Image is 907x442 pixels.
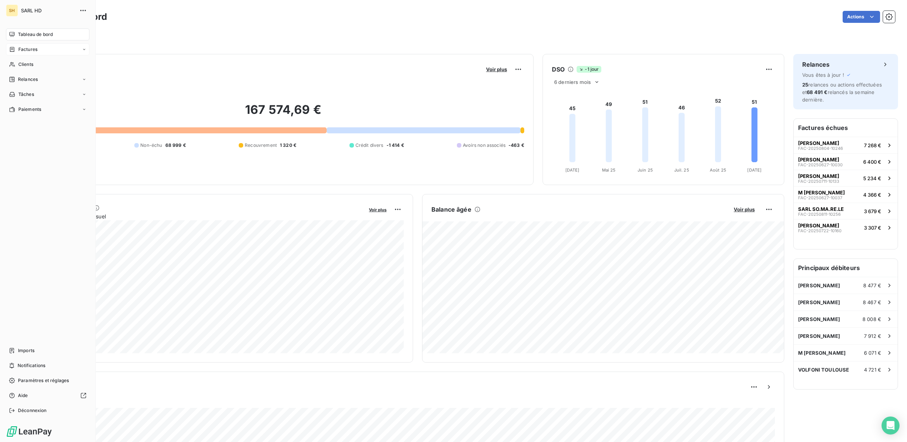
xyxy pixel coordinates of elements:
div: SH [6,4,18,16]
span: Relances [18,76,38,83]
button: [PERSON_NAME]FAC-20250627-100306 400 € [794,153,898,170]
span: 8 477 € [863,282,881,288]
span: -463 € [509,142,524,149]
h6: Balance âgée [431,205,471,214]
div: Open Intercom Messenger [882,417,900,435]
span: Voir plus [734,206,755,212]
span: Notifications [18,362,45,369]
span: 25 [802,82,808,88]
button: [PERSON_NAME]FAC-20250722-101603 307 € [794,219,898,236]
span: 7 268 € [864,142,881,148]
span: 6 400 € [863,159,881,165]
span: 8 467 € [863,299,881,305]
span: Chiffre d'affaires mensuel [42,212,364,220]
span: Paramètres et réglages [18,377,69,384]
span: 68 999 € [165,142,186,149]
span: [PERSON_NAME] [798,282,840,288]
h6: Factures échues [794,119,898,137]
span: FAC-20250811-10256 [798,212,841,217]
h6: Principaux débiteurs [794,259,898,277]
tspan: [DATE] [747,167,761,173]
span: Avoirs non associés [463,142,506,149]
img: Logo LeanPay [6,426,52,438]
tspan: Août 25 [710,167,726,173]
span: 6 071 € [864,350,881,356]
span: Non-échu [140,142,162,149]
span: 7 912 € [864,333,881,339]
button: SARL SO.MA.RE.LEFAC-20250811-102563 679 € [794,203,898,219]
span: M [PERSON_NAME] [798,190,845,196]
h2: 167 574,69 € [42,102,524,125]
span: SARL HD [21,7,75,13]
span: FAC-20250804-10246 [798,146,843,151]
span: 6 derniers mois [554,79,591,85]
tspan: [DATE] [565,167,580,173]
span: 3 307 € [864,225,881,231]
span: Voir plus [486,66,507,72]
span: VOLFONI TOULOUSE [798,367,849,373]
span: Imports [18,347,34,354]
tspan: Juil. 25 [674,167,689,173]
button: Actions [843,11,880,23]
span: 1 320 € [280,142,296,149]
span: 5 234 € [863,175,881,181]
button: Voir plus [367,206,389,213]
span: Paiements [18,106,41,113]
span: Clients [18,61,33,68]
span: FAC-20250627-10037 [798,196,842,200]
span: M [PERSON_NAME] [798,350,846,356]
span: SARL SO.MA.RE.LE [798,206,844,212]
span: [PERSON_NAME] [798,140,839,146]
span: 68 491 € [807,89,827,95]
span: [PERSON_NAME] [798,222,839,228]
h6: Relances [802,60,830,69]
span: 3 679 € [864,208,881,214]
span: 4 366 € [863,192,881,198]
button: Voir plus [484,66,509,73]
span: Tableau de bord [18,31,53,38]
button: [PERSON_NAME]FAC-20250804-102467 268 € [794,137,898,153]
span: 8 008 € [862,316,881,322]
span: Voir plus [369,207,387,212]
span: [PERSON_NAME] [798,316,840,322]
span: Factures [18,46,37,53]
button: M [PERSON_NAME]FAC-20250627-100374 366 € [794,186,898,203]
span: -1 jour [577,66,601,73]
span: 4 721 € [864,367,881,373]
span: [PERSON_NAME] [798,173,839,179]
span: -1 414 € [387,142,404,149]
span: FAC-20250711-10133 [798,179,839,184]
span: Aide [18,392,28,399]
span: FAC-20250627-10030 [798,163,843,167]
tspan: Mai 25 [602,167,616,173]
span: [PERSON_NAME] [798,333,840,339]
span: Déconnexion [18,407,47,414]
span: Recouvrement [245,142,277,149]
span: Tâches [18,91,34,98]
span: [PERSON_NAME] [798,157,839,163]
span: relances ou actions effectuées et relancés la semaine dernière. [802,82,882,103]
span: Crédit divers [355,142,384,149]
h6: DSO [552,65,565,74]
tspan: Juin 25 [638,167,653,173]
span: FAC-20250722-10160 [798,228,842,233]
button: Voir plus [732,206,757,213]
span: Vous êtes à jour ! [802,72,844,78]
a: Aide [6,390,89,402]
span: [PERSON_NAME] [798,299,840,305]
button: [PERSON_NAME]FAC-20250711-101335 234 € [794,170,898,186]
